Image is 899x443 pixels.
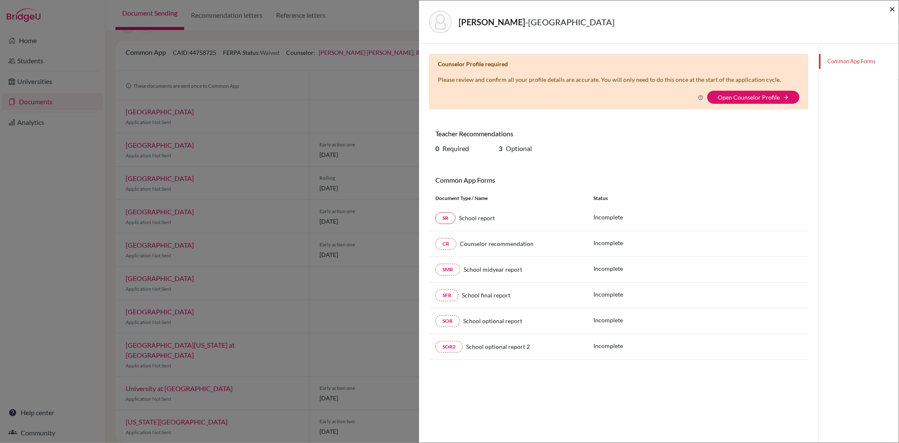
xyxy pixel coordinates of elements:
[718,94,780,101] a: Open Counselor Profile
[593,290,623,299] p: Incomplete
[435,315,460,327] a: SOR
[435,144,439,152] b: 0
[459,214,495,221] span: School report
[593,264,623,273] p: Incomplete
[707,91,800,104] button: Open Counselor Profilearrow_forward
[593,341,623,350] p: Incomplete
[438,75,781,84] p: Please review and confirm all your profile details are accurate. You will only need to do this on...
[462,292,510,299] span: School final report
[435,238,456,250] a: CR
[889,3,895,15] span: ×
[587,194,808,202] div: Status
[525,17,615,27] span: - [GEOGRAPHIC_DATA]
[435,212,456,224] a: SR
[463,317,522,324] span: School optional report
[459,17,525,27] strong: [PERSON_NAME]
[889,4,895,14] button: Close
[460,240,534,247] span: Counselor recommendation
[506,144,532,152] span: Optional
[593,316,623,324] p: Incomplete
[429,194,587,202] div: Document Type / Name
[464,266,522,273] span: School midyear report
[593,213,623,221] p: Incomplete
[593,238,623,247] p: Incomplete
[783,95,789,100] i: arrow_forward
[819,54,899,69] a: Common App Forms
[438,60,508,68] b: Counselor Profile required
[499,144,502,152] b: 3
[435,289,459,301] a: SFR
[466,343,530,350] span: School optional report 2
[435,341,463,353] a: SOR2
[435,176,612,184] h6: Common App Forms
[443,144,469,152] span: Required
[435,130,612,138] h6: Teacher Recommendations
[435,264,460,276] a: SMR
